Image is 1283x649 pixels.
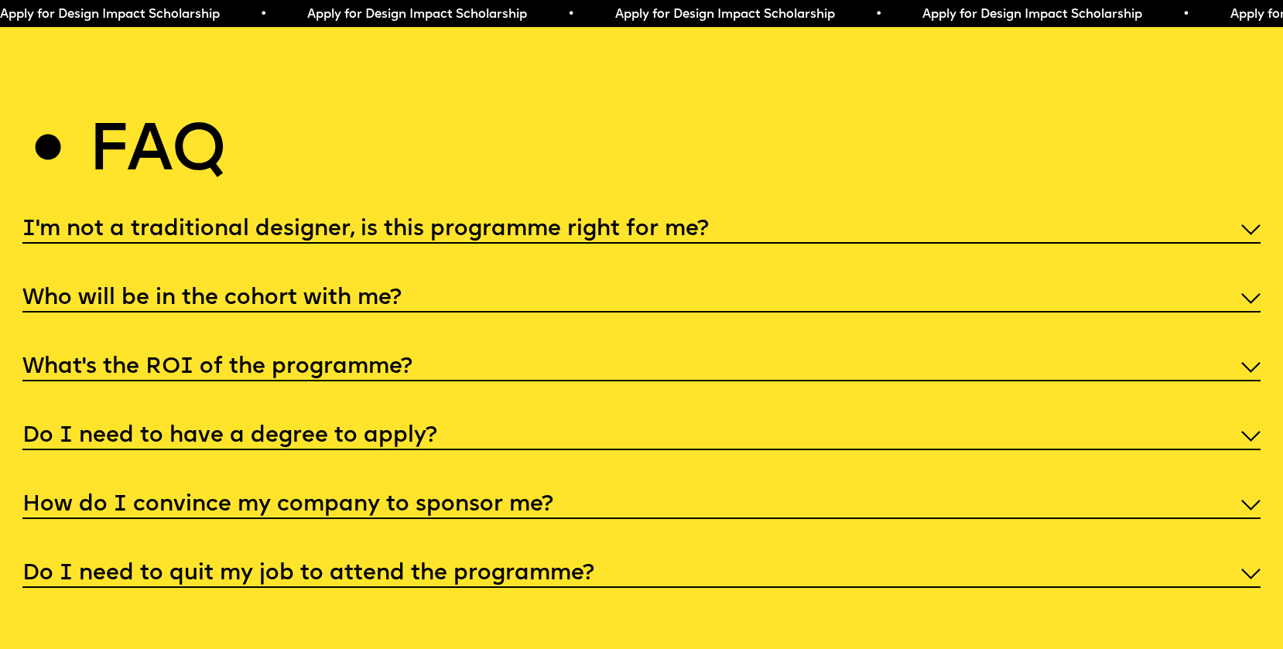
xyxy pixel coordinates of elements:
[88,125,225,182] h2: Faq
[260,9,267,21] span: •
[567,9,574,21] span: •
[22,360,412,375] h5: What’s the ROI of the programme?
[22,222,709,237] h5: I'm not a traditional designer, is this programme right for me?
[1182,9,1189,21] span: •
[22,429,437,444] h5: Do I need to have a degree to apply?
[22,497,553,513] h5: How do I convince my company to sponsor me?
[875,9,882,21] span: •
[22,566,594,582] h5: Do I need to quit my job to attend the programme?
[22,291,402,306] h5: Who will be in the cohort with me?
